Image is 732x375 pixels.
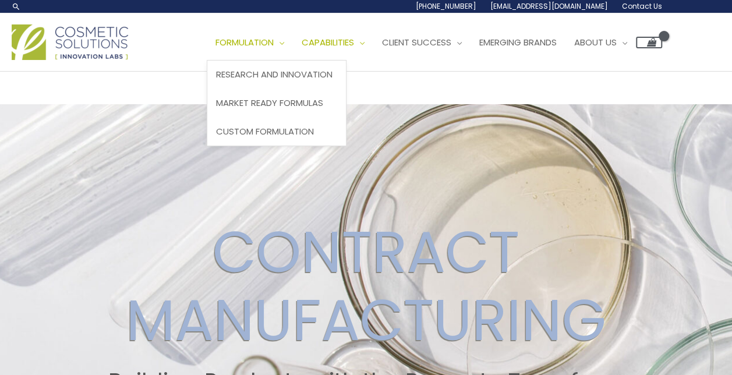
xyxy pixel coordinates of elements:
a: Formulation [207,25,293,60]
a: Custom Formulation [207,117,346,146]
a: About Us [565,25,636,60]
a: Emerging Brands [471,25,565,60]
span: Custom Formulation [216,125,314,137]
img: Cosmetic Solutions Logo [12,24,128,60]
span: Contact Us [622,1,662,11]
span: About Us [574,36,617,48]
a: Search icon link [12,2,21,11]
span: Client Success [382,36,451,48]
span: Market Ready Formulas [216,97,323,109]
span: [PHONE_NUMBER] [416,1,476,11]
nav: Site Navigation [198,25,662,60]
span: [EMAIL_ADDRESS][DOMAIN_NAME] [490,1,608,11]
a: Capabilities [293,25,373,60]
h2: CONTRACT MANUFACTURING [11,218,721,355]
span: Research and Innovation [216,68,333,80]
span: Formulation [215,36,274,48]
a: Research and Innovation [207,61,346,89]
span: Capabilities [302,36,354,48]
a: View Shopping Cart, empty [636,37,662,48]
a: Client Success [373,25,471,60]
span: Emerging Brands [479,36,557,48]
a: Market Ready Formulas [207,89,346,118]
